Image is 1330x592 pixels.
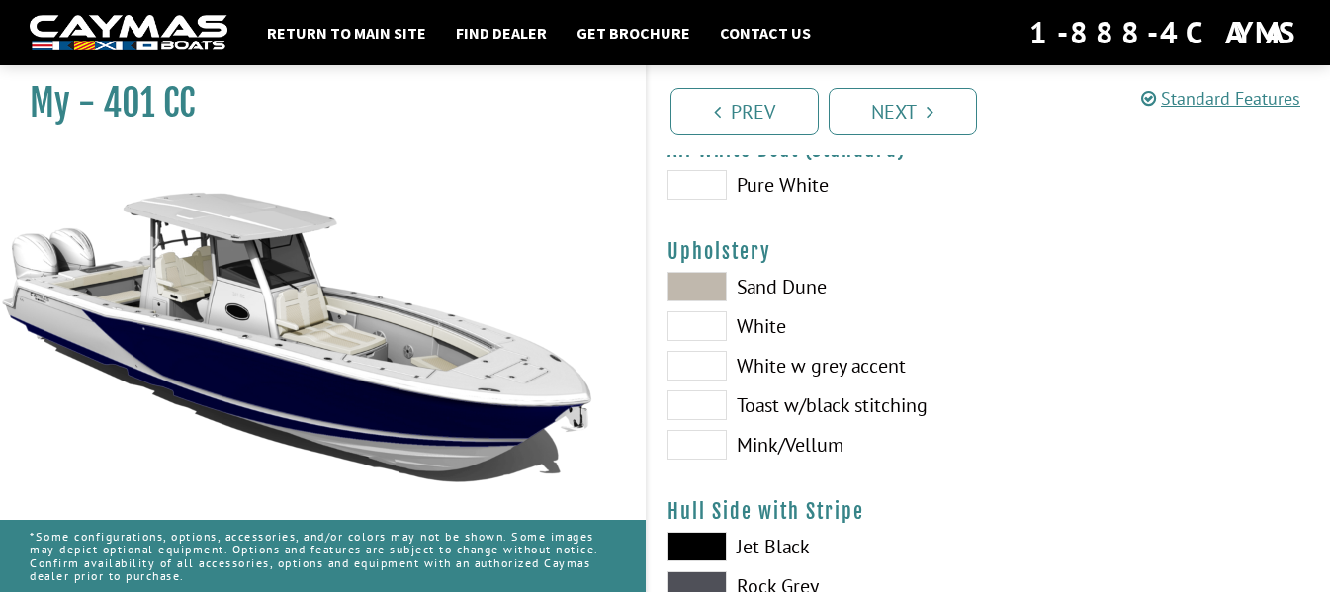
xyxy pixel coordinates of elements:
a: Next [829,88,977,135]
a: Get Brochure [567,20,700,45]
label: Mink/Vellum [667,430,969,460]
img: white-logo-c9c8dbefe5ff5ceceb0f0178aa75bf4bb51f6bca0971e226c86eb53dfe498488.png [30,15,227,51]
label: Jet Black [667,532,969,561]
label: Sand Dune [667,272,969,301]
p: *Some configurations, options, accessories, and/or colors may not be shown. Some images may depic... [30,520,616,592]
label: Pure White [667,170,969,200]
label: White w grey accent [667,351,969,381]
h4: Upholstery [667,239,1311,264]
h4: Hull Side with Stripe [667,499,1311,524]
div: 1-888-4CAYMAS [1029,11,1300,54]
a: Prev [670,88,819,135]
a: Contact Us [710,20,821,45]
a: Return to main site [257,20,436,45]
a: Standard Features [1141,87,1300,110]
h1: My - 401 CC [30,81,596,126]
a: Find Dealer [446,20,557,45]
label: Toast w/black stitching [667,390,969,420]
label: White [667,311,969,341]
